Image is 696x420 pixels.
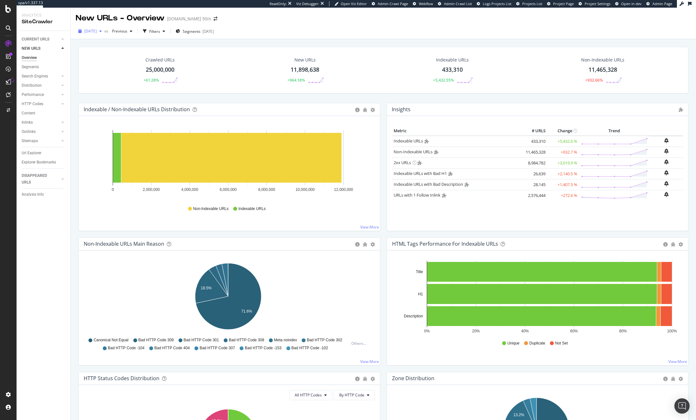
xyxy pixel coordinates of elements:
div: DISAPPEARED URLS [22,172,54,186]
a: 2xx URLs [394,160,411,165]
a: Performance [22,91,60,98]
a: Indexable URLs [394,138,423,144]
span: Non-Indexable URLs [193,206,228,212]
a: Explorer Bookmarks [22,159,66,166]
span: Previous [109,28,127,34]
h4: Insights [392,105,411,114]
a: NEW URLS [22,45,60,52]
div: gear [370,242,375,247]
button: Segments[DATE] [173,26,216,36]
div: Inlinks [22,119,33,126]
div: HTTP Codes [22,101,43,107]
div: bell-plus [664,192,669,197]
div: Indexable / Non-Indexable URLs Distribution [84,106,190,112]
div: New URLs - Overview [76,13,165,24]
td: +2,140.5 % [547,168,579,179]
a: View More [360,224,379,230]
span: 2025 Aug. 28th [84,28,97,34]
i: Admin [418,161,422,165]
text: 2,000,000 [143,187,160,192]
div: Non-Indexable URLs Main Reason [84,241,164,247]
div: Performance [22,91,44,98]
div: Sitemaps [22,138,38,144]
a: Distribution [22,82,60,89]
div: Analysis Info [22,191,44,198]
text: 80% [619,329,627,333]
th: Trend [579,126,650,136]
span: Open in dev [621,1,642,6]
svg: A chart. [84,126,372,200]
a: Inlinks [22,119,60,126]
div: Content [22,110,35,117]
span: Open Viz Editor [341,1,367,6]
div: bug [671,242,675,247]
td: +272.6 % [547,190,579,201]
span: Bad HTTP Code -104 [108,345,144,351]
a: Overview [22,54,66,61]
div: Crawled URLs [145,57,175,63]
span: Duplicate [529,341,545,346]
a: Projects List [516,1,542,6]
span: Project Page [553,1,574,6]
a: View More [360,359,379,364]
span: Bad HTTP Code 307 [200,345,235,351]
div: bell-plus [664,159,669,164]
div: 11,465,328 [588,66,617,74]
div: +964.18% [287,77,305,83]
div: bell-plus [664,138,669,143]
a: Non-Indexable URLs [394,149,432,155]
span: Bad HTTP Code 301 [184,337,219,343]
td: 28,145 [522,179,547,190]
i: Admin [442,193,446,198]
span: Logs Projects List [483,1,511,6]
div: gear [678,377,683,381]
i: Admin [679,107,683,112]
div: SiteCrawler [22,18,65,25]
td: +5,432.6 % [547,136,579,147]
button: Filters [140,26,168,36]
text: 60% [570,329,578,333]
a: Url Explorer [22,150,66,156]
span: Bad HTTP Code 309 [138,337,174,343]
div: 25,000,000 [146,66,174,74]
a: Indexable URLs with Bad H1 [394,170,447,176]
text: 13.2% [513,413,524,417]
a: Webflow [413,1,433,6]
text: 4,000,000 [181,187,198,192]
a: Sitemaps [22,138,60,144]
span: Webflow [419,1,433,6]
div: [DATE] [202,29,214,34]
span: All HTTP Codes [295,392,322,398]
text: 20% [472,329,480,333]
th: Change [547,126,579,136]
svg: A chart. [392,261,681,335]
div: Zone Distribution [392,375,434,381]
button: [DATE] [76,26,104,36]
i: Admin [434,150,439,154]
td: 8,984,782 [522,157,547,168]
div: Search Engines [22,73,48,80]
text: 8,000,000 [258,187,275,192]
text: 18.5% [201,286,212,290]
div: bell-plus [664,148,669,154]
div: Explorer Bookmarks [22,159,56,166]
span: Segments [183,29,200,34]
div: bug [671,377,675,381]
a: Segments [22,64,66,70]
span: Canonical Not Equal [94,337,128,343]
div: Open Intercom Messenger [674,398,690,414]
div: New URLs [294,57,316,63]
text: 71.6% [241,309,252,314]
a: Project Settings [579,1,610,6]
span: Indexable URLs [238,206,265,212]
a: CURRENT URLS [22,36,60,43]
span: Meta noindex [274,337,297,343]
text: 0% [424,329,430,333]
span: Bad HTTP Code -153 [245,345,281,351]
span: Projects List [522,1,542,6]
span: Unique [507,341,519,346]
div: 11,898,638 [291,66,319,74]
span: Admin Page [652,1,672,6]
div: bell-plus [664,181,669,186]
